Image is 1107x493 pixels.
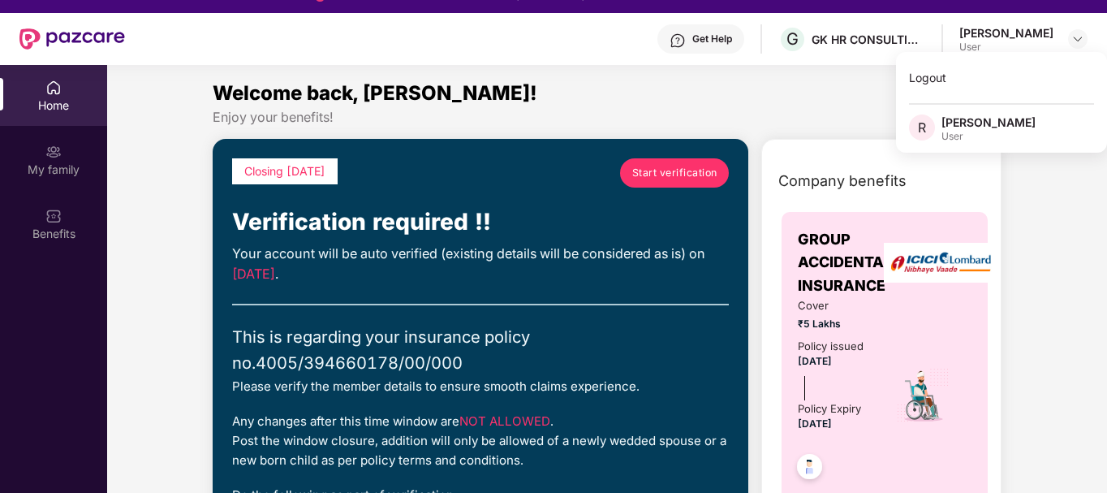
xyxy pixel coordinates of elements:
[798,297,874,314] span: Cover
[1071,32,1084,45] img: svg+xml;base64,PHN2ZyBpZD0iRHJvcGRvd24tMzJ4MzIiIHhtbG5zPSJodHRwOi8vd3d3LnczLm9yZy8yMDAwL3N2ZyIgd2...
[692,32,732,45] div: Get Help
[918,118,926,137] span: R
[941,130,1036,143] div: User
[232,412,729,469] div: Any changes after this time window are . Post the window closure, addition will only be allowed o...
[798,417,832,430] span: [DATE]
[232,266,275,282] span: [DATE]
[45,144,62,160] img: svg+xml;base64,PHN2ZyB3aWR0aD0iMjAiIGhlaWdodD0iMjAiIHZpZXdCb3g9IjAgMCAyMCAyMCIgZmlsbD0ibm9uZSIgeG...
[895,367,951,424] img: icon
[798,228,892,297] span: GROUP ACCIDENTAL INSURANCE
[232,325,729,376] div: This is regarding your insurance policy no. 4005/394660178/00/000
[778,170,907,192] span: Company benefits
[19,28,125,50] img: New Pazcare Logo
[213,81,537,105] span: Welcome back, [PERSON_NAME]!
[959,25,1053,41] div: [PERSON_NAME]
[45,80,62,96] img: svg+xml;base64,PHN2ZyBpZD0iSG9tZSIgeG1sbnM9Imh0dHA6Ly93d3cudzMub3JnLzIwMDAvc3ZnIiB3aWR0aD0iMjAiIG...
[959,41,1053,54] div: User
[798,316,874,331] span: ₹5 Lakhs
[620,158,729,188] a: Start verification
[459,413,550,429] span: NOT ALLOWED
[786,29,799,49] span: G
[232,204,729,240] div: Verification required !!
[798,338,864,355] div: Policy issued
[812,32,925,47] div: GK HR CONSULTING INDIA PRIVATE LIMITED
[798,400,861,417] div: Policy Expiry
[896,62,1107,93] div: Logout
[884,243,997,283] img: insurerLogo
[213,109,1001,126] div: Enjoy your benefits!
[244,164,325,178] span: Closing [DATE]
[798,355,832,367] span: [DATE]
[670,32,686,49] img: svg+xml;base64,PHN2ZyBpZD0iSGVscC0zMngzMiIgeG1sbnM9Imh0dHA6Ly93d3cudzMub3JnLzIwMDAvc3ZnIiB3aWR0aD...
[232,377,729,396] div: Please verify the member details to ensure smooth claims experience.
[232,244,729,285] div: Your account will be auto verified (existing details will be considered as is) on .
[45,208,62,224] img: svg+xml;base64,PHN2ZyBpZD0iQmVuZWZpdHMiIHhtbG5zPSJodHRwOi8vd3d3LnczLm9yZy8yMDAwL3N2ZyIgd2lkdGg9Ij...
[941,115,1036,130] div: [PERSON_NAME]
[790,449,829,489] img: svg+xml;base64,PHN2ZyB4bWxucz0iaHR0cDovL3d3dy53My5vcmcvMjAwMC9zdmciIHdpZHRoPSI0OC45NDMiIGhlaWdodD...
[632,165,717,180] span: Start verification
